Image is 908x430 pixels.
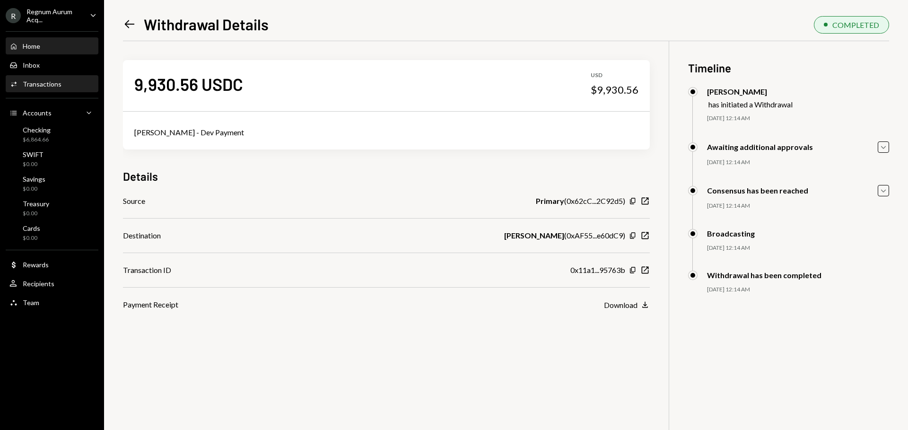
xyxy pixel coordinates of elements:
[134,127,638,138] div: [PERSON_NAME] - Dev Payment
[707,158,889,167] div: [DATE] 12:14 AM
[6,275,98,292] a: Recipients
[707,87,793,96] div: [PERSON_NAME]
[707,271,821,280] div: Withdrawal has been completed
[570,264,625,276] div: 0x11a1...95763b
[536,195,625,207] div: ( 0x62cC...2C92d5 )
[23,234,40,242] div: $0.00
[23,298,39,307] div: Team
[134,73,243,95] div: 9,930.56 USDC
[6,172,98,195] a: Savings$0.00
[23,210,49,218] div: $0.00
[123,168,158,184] h3: Details
[6,8,21,23] div: R
[604,300,637,309] div: Download
[23,126,51,134] div: Checking
[688,60,889,76] h3: Timeline
[26,8,82,24] div: Regnum Aurum Acq...
[6,148,98,170] a: SWIFT$0.00
[707,202,889,210] div: [DATE] 12:14 AM
[707,142,813,151] div: Awaiting additional approvals
[591,83,638,97] div: $9,930.56
[23,136,51,144] div: $6,864.66
[23,109,52,117] div: Accounts
[6,256,98,273] a: Rewards
[6,123,98,146] a: Checking$6,864.66
[23,61,40,69] div: Inbox
[123,299,178,310] div: Payment Receipt
[707,114,889,123] div: [DATE] 12:14 AM
[6,75,98,92] a: Transactions
[504,230,564,241] b: [PERSON_NAME]
[6,56,98,73] a: Inbox
[604,300,650,310] button: Download
[832,20,879,29] div: COMPLETED
[144,15,269,34] h1: Withdrawal Details
[708,100,793,109] div: has initiated a Withdrawal
[707,186,808,195] div: Consensus has been reached
[6,37,98,54] a: Home
[23,150,44,158] div: SWIFT
[707,244,889,252] div: [DATE] 12:14 AM
[6,221,98,244] a: Cards$0.00
[591,71,638,79] div: USD
[707,229,755,238] div: Broadcasting
[23,80,61,88] div: Transactions
[23,224,40,232] div: Cards
[23,280,54,288] div: Recipients
[23,42,40,50] div: Home
[23,160,44,168] div: $0.00
[123,230,161,241] div: Destination
[6,104,98,121] a: Accounts
[123,264,171,276] div: Transaction ID
[23,185,45,193] div: $0.00
[536,195,564,207] b: Primary
[23,200,49,208] div: Treasury
[6,294,98,311] a: Team
[123,195,145,207] div: Source
[6,197,98,219] a: Treasury$0.00
[23,175,45,183] div: Savings
[23,261,49,269] div: Rewards
[707,286,889,294] div: [DATE] 12:14 AM
[504,230,625,241] div: ( 0xAF55...e60dC9 )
